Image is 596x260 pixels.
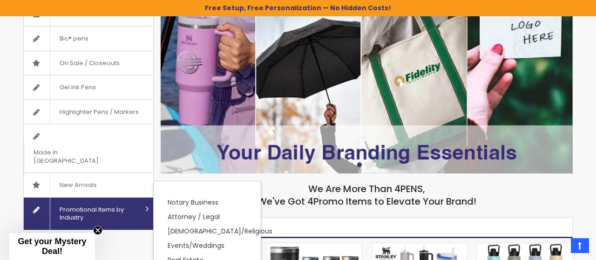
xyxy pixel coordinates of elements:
[168,198,218,207] a: Notary Business
[24,27,153,51] a: Bic® pens
[24,75,153,100] a: Gel Ink Pens
[18,237,86,256] span: Get your Mystery Deal!
[50,198,142,230] span: Promotional Items by Industry
[266,243,361,251] a: Custom Authentic YETI® 20 Oz. Tumbler
[372,243,467,251] a: Personalized 30 Oz. Stanley Quencher Straw Tumbler
[50,27,98,51] span: Bic® pens
[161,217,573,238] h2: Tumblers
[24,51,153,75] a: On Sale / Closeouts
[24,124,153,173] a: Made in [GEOGRAPHIC_DATA]
[50,51,129,75] span: On Sale / Closeouts
[93,226,102,235] button: Close teaser
[168,212,220,221] a: Attorney / Legal
[9,233,95,260] div: Get your Mystery Deal!Close teaser
[24,100,153,124] a: Highlighter Pens / Markers
[168,241,224,250] a: Events/Weddings
[571,238,589,253] a: Top
[24,198,153,230] a: Promotional Items by Industry
[24,173,153,197] a: New Arrivals
[24,140,130,173] span: Made in [GEOGRAPHIC_DATA]
[168,227,272,236] a: [DEMOGRAPHIC_DATA]/Religious
[50,75,105,100] span: Gel Ink Pens
[477,243,572,251] a: Personalized 67 Oz. Hydrapeak Adventure Water Bottle
[50,173,106,197] span: New Arrivals
[50,100,148,124] span: Highlighter Pens / Markers
[161,183,573,208] h2: We Are More Than 4PENS, We've Got 4Promo Items to Elevate Your Brand!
